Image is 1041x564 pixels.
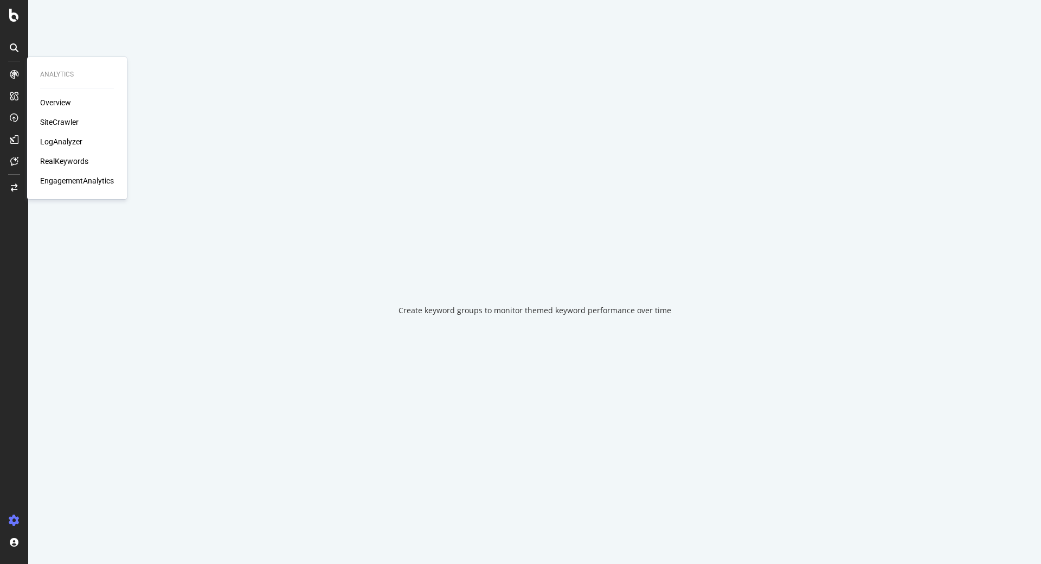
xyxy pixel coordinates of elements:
[496,249,574,288] div: animation
[40,117,79,128] a: SiteCrawler
[399,305,671,316] div: Create keyword groups to monitor themed keyword performance over time
[40,175,114,186] a: EngagementAnalytics
[40,97,71,108] a: Overview
[40,156,88,167] a: RealKeywords
[40,136,82,147] a: LogAnalyzer
[40,70,114,79] div: Analytics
